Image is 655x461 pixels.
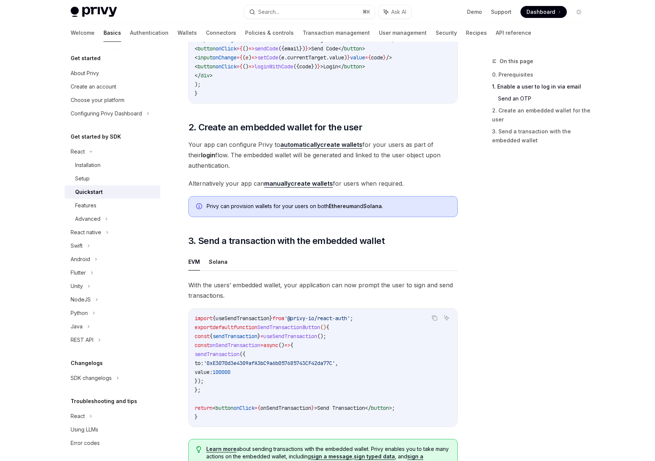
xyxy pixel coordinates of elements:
[196,446,201,453] svg: Tip
[260,333,263,340] span: =
[65,158,160,172] a: Installation
[344,45,362,52] span: button
[240,63,242,70] span: {
[293,63,299,70] span: ({
[386,54,392,61] span: />
[201,151,215,159] strong: login
[379,24,427,42] a: User management
[344,63,362,70] span: button
[284,45,299,52] span: email
[281,54,284,61] span: e
[392,405,395,411] span: ;
[196,203,204,211] svg: Info
[311,63,317,70] span: })
[498,93,591,105] a: Send an OTP
[198,54,213,61] span: input
[71,282,83,291] div: Unity
[195,81,201,88] span: );
[365,54,368,61] span: =
[290,342,293,349] span: {
[71,147,85,156] div: React
[383,54,386,61] span: }
[216,405,234,411] span: button
[299,45,305,52] span: })
[188,253,200,270] button: EVM
[363,203,382,209] strong: Solana
[195,360,204,366] span: to:
[188,178,458,189] span: Alternatively your app can for users when required.
[234,324,257,331] span: function
[254,63,293,70] span: loginWithCode
[213,333,257,340] span: sendTransaction
[365,405,371,411] span: </
[195,342,210,349] span: const
[526,8,555,16] span: Dashboard
[317,333,326,340] span: ();
[213,369,231,375] span: 100000
[206,446,237,452] a: Learn more
[75,201,96,210] div: Features
[71,439,100,448] div: Error codes
[216,63,237,70] span: onClick
[344,54,347,61] span: )
[303,24,370,42] a: Transaction management
[71,335,93,344] div: REST API
[254,45,278,52] span: sendCode
[254,405,257,411] span: =
[442,313,451,323] button: Ask AI
[65,436,160,450] a: Error codes
[71,69,99,78] div: About Privy
[317,63,320,70] span: }
[71,7,117,17] img: light logo
[257,54,278,61] span: setCode
[71,397,137,406] h5: Troubleshooting and tips
[213,405,216,411] span: <
[311,453,352,460] a: sign a message
[338,63,344,70] span: </
[201,72,210,79] span: div
[71,322,83,331] div: Java
[242,63,248,70] span: ()
[466,24,487,42] a: Recipes
[362,63,365,70] span: >
[379,5,411,19] button: Ask AI
[75,161,101,170] div: Installation
[350,315,353,322] span: ;
[496,24,531,42] a: API reference
[264,180,333,188] a: manuallycreate wallets
[323,63,338,70] span: Login
[436,24,457,42] a: Security
[195,54,198,61] span: <
[65,80,160,93] a: Create an account
[71,359,103,368] h5: Changelogs
[177,24,197,42] a: Wallets
[195,405,213,411] span: return
[287,54,326,61] span: currentTarget
[492,126,591,146] a: 3. Send a transaction with the embedded wallet
[362,45,365,52] span: >
[206,24,236,42] a: Connectors
[65,66,160,80] a: About Privy
[75,174,90,183] div: Setup
[326,54,329,61] span: .
[242,45,248,52] span: ()
[347,54,350,61] span: }
[207,202,450,211] div: Privy can provision wallets for your users on both and .
[75,188,103,197] div: Quickstart
[354,453,395,460] a: sign typed data
[71,374,112,383] div: SDK changelogs
[320,63,323,70] span: >
[317,405,365,411] span: Send Transaction
[240,54,242,61] span: {
[195,378,204,384] span: });
[198,45,216,52] span: button
[71,268,86,277] div: Flutter
[492,69,591,81] a: 0. Prerequisites
[237,54,240,61] span: =
[305,45,308,52] span: }
[311,405,314,411] span: }
[65,172,160,185] a: Setup
[311,45,338,52] span: Send Code
[195,369,213,375] span: value:
[210,333,213,340] span: {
